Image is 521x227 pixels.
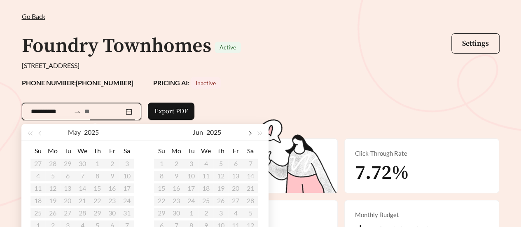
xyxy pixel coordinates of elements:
strong: PHONE NUMBER: [PHONE_NUMBER] [22,79,133,87]
span: Active [220,44,236,51]
th: Su [154,144,169,157]
button: Jun [193,124,203,140]
button: Settings [451,33,500,54]
div: Monthly Budget [355,210,489,220]
span: 7.72% [355,161,409,185]
h1: Foundry Townhomes [22,34,211,59]
th: Sa [119,144,134,157]
span: swap-right [74,108,81,116]
th: Sa [243,144,258,157]
span: Inactive [196,80,216,87]
button: May [68,124,81,140]
th: Mo [45,144,60,157]
span: to [74,108,81,115]
th: Fr [105,144,119,157]
th: Mo [169,144,184,157]
button: 2025 [84,124,99,140]
button: 2025 [206,124,221,140]
th: We [199,144,213,157]
th: We [75,144,90,157]
span: Export PDF [154,106,188,116]
span: Settings [462,39,489,48]
div: [STREET_ADDRESS] [22,61,500,70]
span: Go Back [22,12,45,20]
th: Su [30,144,45,157]
th: Th [213,144,228,157]
th: Fr [228,144,243,157]
th: Tu [184,144,199,157]
button: Export PDF [148,103,194,120]
th: Tu [60,144,75,157]
strong: PRICING AI: [153,79,221,87]
div: Click-Through Rate [355,149,489,158]
th: Th [90,144,105,157]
